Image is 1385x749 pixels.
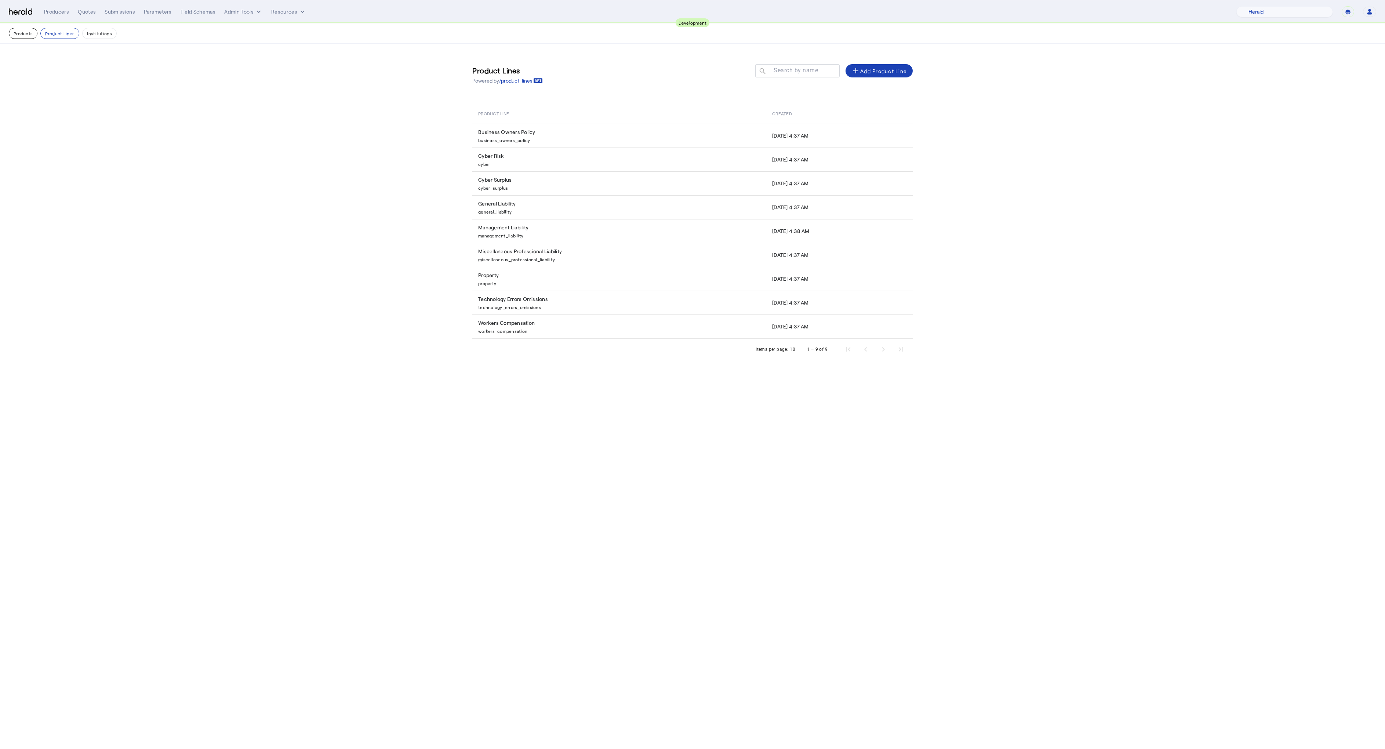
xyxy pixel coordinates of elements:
button: Products [9,28,37,39]
div: Submissions [105,8,135,15]
td: [DATE] 4:37 AM [766,267,913,291]
mat-icon: add [851,66,860,75]
td: [DATE] 4:37 AM [766,124,913,148]
div: Parameters [144,8,172,15]
button: Institutions [82,28,117,39]
td: [DATE] 4:37 AM [766,171,913,195]
p: workers_compensation [478,327,763,334]
td: General Liability [472,195,766,219]
p: Powered by [472,77,543,84]
p: cyber_surplus [478,183,763,191]
h3: Product Lines [472,65,543,76]
p: property [478,279,763,286]
td: Miscellaneous Professional Liability [472,243,766,267]
p: general_liability [478,207,763,215]
td: [DATE] 4:37 AM [766,195,913,219]
p: miscellaneous_professional_liability [478,255,763,262]
td: [DATE] 4:37 AM [766,148,913,171]
div: Development [676,18,710,27]
td: Cyber Risk [472,148,766,171]
td: Management Liability [472,219,766,243]
a: /product-lines [499,77,543,84]
th: Product Line [472,103,766,124]
p: cyber [478,160,763,167]
td: Business Owners Policy [472,124,766,148]
div: Quotes [78,8,96,15]
div: 1 – 9 of 9 [807,346,828,353]
button: Product Lines [40,28,79,39]
button: Resources dropdown menu [271,8,306,15]
td: Cyber Surplus [472,171,766,195]
div: Field Schemas [181,8,216,15]
mat-icon: search [755,67,768,76]
td: Workers Compensation [472,314,766,339]
p: technology_errors_omissions [478,303,763,310]
p: management_liability [478,231,763,239]
button: internal dropdown menu [224,8,262,15]
div: 10 [790,346,795,353]
div: Items per page: [756,346,788,353]
td: Property [472,267,766,291]
button: Add Product Line [846,64,913,77]
td: [DATE] 4:38 AM [766,219,913,243]
div: Add Product Line [851,66,907,75]
p: business_owners_policy [478,136,763,143]
div: Producers [44,8,69,15]
td: Technology Errors Omissions [472,291,766,314]
td: [DATE] 4:37 AM [766,314,913,339]
img: Herald Logo [9,8,32,15]
mat-label: Search by name [774,67,818,74]
th: Created [766,103,913,124]
td: [DATE] 4:37 AM [766,291,913,314]
td: [DATE] 4:37 AM [766,243,913,267]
